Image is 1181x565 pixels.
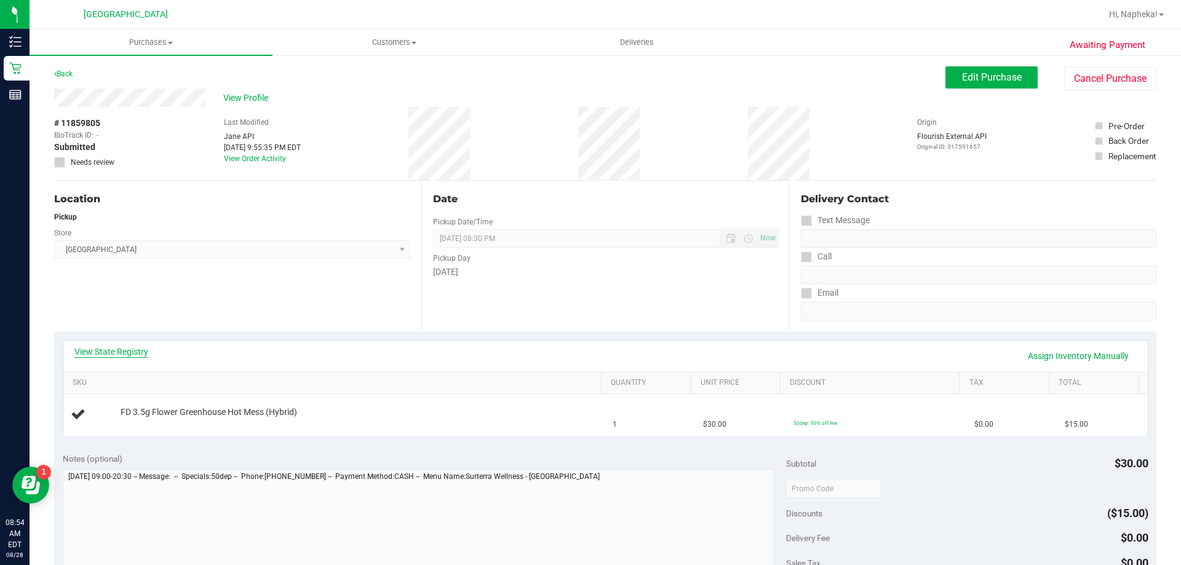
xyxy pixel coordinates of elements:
div: [DATE] [433,266,777,279]
span: $0.00 [1121,531,1148,544]
span: $30.00 [703,419,726,430]
a: SKU [73,378,596,388]
button: Edit Purchase [945,66,1038,89]
span: FD 3.5g Flower Greenhouse Hot Mess (Hybrid) [121,406,297,418]
a: View State Registry [74,346,148,358]
a: Unit Price [701,378,776,388]
iframe: Resource center unread badge [36,465,51,480]
span: [GEOGRAPHIC_DATA] [84,9,168,20]
label: Pickup Date/Time [433,216,493,227]
a: Assign Inventory Manually [1020,346,1137,366]
span: Discounts [786,502,822,524]
span: 50dep: 50% off line [793,420,837,426]
inline-svg: Retail [9,62,22,74]
input: Format: (999) 999-9999 [801,229,1156,248]
label: Store [54,227,71,239]
span: Customers [273,37,515,48]
div: Pre-Order [1108,120,1145,132]
span: ($15.00) [1107,507,1148,520]
strong: Pickup [54,213,77,221]
span: Submitted [54,141,95,154]
div: Back Order [1108,135,1149,147]
a: Deliveries [515,30,758,55]
button: Cancel Purchase [1064,67,1156,90]
label: Pickup Day [433,253,471,264]
span: BioTrack ID: [54,130,93,141]
label: Last Modified [224,117,269,128]
span: Deliveries [603,37,670,48]
span: $0.00 [974,419,993,430]
inline-svg: Reports [9,89,22,101]
span: - [97,130,98,141]
a: Discount [790,378,955,388]
div: Delivery Contact [801,192,1156,207]
p: 08/28 [6,550,24,559]
a: Back [54,69,73,78]
span: View Profile [223,92,272,105]
span: Needs review [71,157,114,168]
input: Format: (999) 999-9999 [801,266,1156,284]
label: Origin [917,117,937,128]
a: Tax [969,378,1044,388]
span: Subtotal [786,459,816,468]
span: Hi, Napheka! [1109,9,1158,19]
span: $15.00 [1065,419,1088,430]
a: Customers [272,30,515,55]
label: Call [801,248,832,266]
span: Edit Purchase [962,71,1022,83]
div: Replacement [1108,150,1156,162]
iframe: Resource center [12,467,49,504]
div: Date [433,192,777,207]
span: Awaiting Payment [1070,38,1145,52]
a: Purchases [30,30,272,55]
label: Text Message [801,211,870,229]
p: 08:54 AM EDT [6,517,24,550]
span: Purchases [30,37,272,48]
span: 1 [613,419,617,430]
span: Notes (optional) [63,454,122,464]
span: # 11859805 [54,117,100,130]
div: Jane API [224,131,301,142]
div: [DATE] 9:55:35 PM EDT [224,142,301,153]
span: Delivery Fee [786,533,830,543]
a: Quantity [611,378,686,388]
div: Location [54,192,410,207]
span: $30.00 [1115,457,1148,470]
a: Total [1059,378,1134,388]
a: View Order Activity [224,154,286,163]
p: Original ID: 317591657 [917,142,987,151]
label: Email [801,284,838,302]
input: Promo Code [786,480,881,498]
inline-svg: Inventory [9,36,22,48]
div: Flourish External API [917,131,987,151]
